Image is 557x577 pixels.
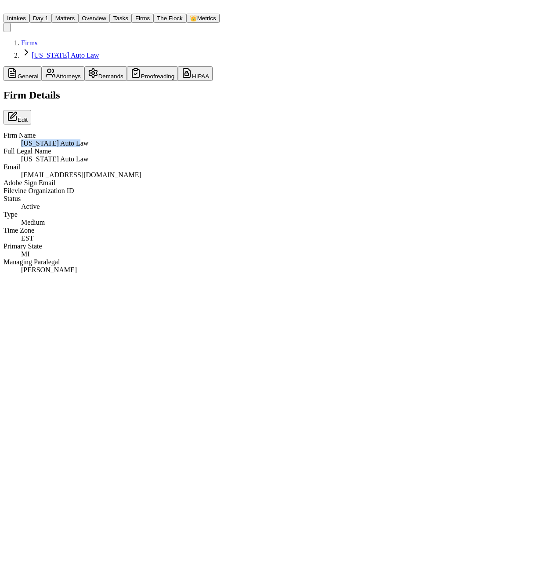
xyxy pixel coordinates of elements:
dt: Email [4,163,220,171]
a: Overview [78,14,110,22]
span: crown [190,15,197,22]
button: Matters [52,14,78,23]
div: [US_STATE] Auto Law [21,155,220,163]
button: Overview [78,14,110,23]
dt: Status [4,195,220,203]
div: Medium [21,219,220,226]
button: Day 1 [29,14,52,23]
div: [PERSON_NAME] [21,266,220,274]
dt: Managing Paralegal [4,258,220,266]
button: Intakes [4,14,29,23]
button: Attorneys [42,66,84,81]
dt: Type [4,211,220,219]
dt: Time Zone [4,226,220,234]
button: Edit [4,110,31,124]
button: Proofreading [127,66,178,81]
dt: Adobe Sign Email [4,179,220,187]
a: Tasks [110,14,132,22]
button: The Flock [153,14,186,23]
div: MI [21,250,220,258]
dt: Filevine Organization ID [4,187,220,195]
button: Tasks [110,14,132,23]
a: Home [4,6,14,13]
span: Metrics [197,15,216,22]
a: crownMetrics [186,14,220,22]
dt: Firm Name [4,131,220,139]
div: [EMAIL_ADDRESS][DOMAIN_NAME] [21,171,220,179]
button: Demands [84,66,127,81]
h2: Firm Details [4,89,220,101]
a: Intakes [4,14,29,22]
button: Firms [132,14,153,23]
div: Active [21,203,220,211]
a: Firms [132,14,153,22]
a: [US_STATE] Auto Law [32,51,99,59]
div: [US_STATE] Auto Law [21,139,220,147]
button: crownMetrics [186,14,220,23]
button: General [4,66,42,81]
a: Matters [52,14,78,22]
a: The Flock [153,14,186,22]
button: HIPAA [178,66,213,81]
div: EST [21,234,220,242]
dt: Primary State [4,242,220,250]
dt: Full Legal Name [4,147,220,155]
nav: Breadcrumb [4,39,220,59]
img: Finch Logo [4,4,14,12]
a: Day 1 [29,14,52,22]
a: Firms [21,39,37,47]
